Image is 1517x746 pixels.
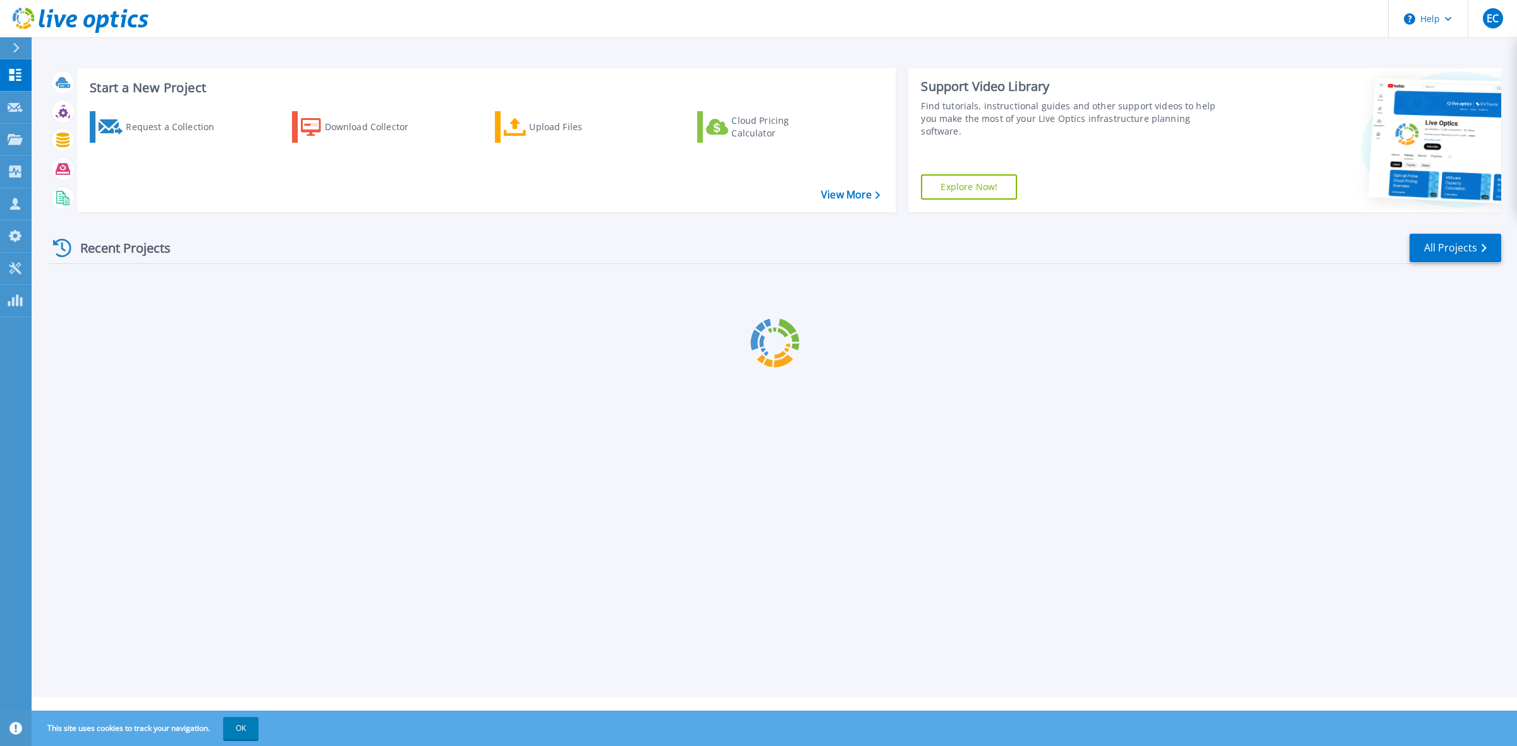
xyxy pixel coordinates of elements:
[126,114,227,140] div: Request a Collection
[90,81,880,95] h3: Start a New Project
[921,78,1226,95] div: Support Video Library
[821,189,880,201] a: View More
[35,717,259,740] span: This site uses cookies to track your navigation.
[1487,13,1499,23] span: EC
[731,114,832,140] div: Cloud Pricing Calculator
[529,114,630,140] div: Upload Files
[697,111,838,143] a: Cloud Pricing Calculator
[325,114,426,140] div: Download Collector
[223,717,259,740] button: OK
[921,174,1017,200] a: Explore Now!
[495,111,636,143] a: Upload Files
[292,111,433,143] a: Download Collector
[921,100,1226,138] div: Find tutorials, instructional guides and other support videos to help you make the most of your L...
[1410,234,1501,262] a: All Projects
[49,232,188,263] div: Recent Projects
[90,111,231,143] a: Request a Collection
